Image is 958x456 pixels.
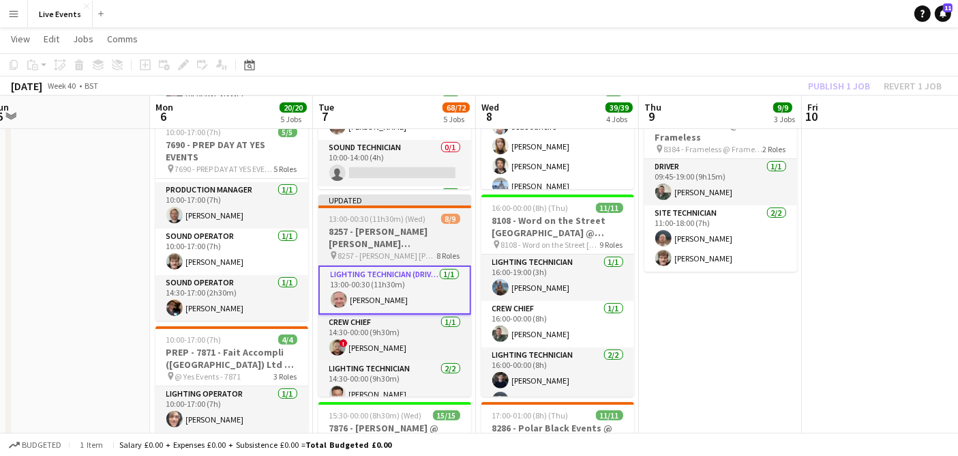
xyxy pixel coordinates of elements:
[318,140,471,186] app-card-role: Sound Technician0/110:00-14:00 (4h)
[68,30,99,48] a: Jobs
[280,102,307,113] span: 20/20
[481,255,634,301] app-card-role: Lighting Technician1/116:00-19:00 (3h)[PERSON_NAME]
[596,203,623,213] span: 11/11
[44,33,59,45] span: Edit
[318,315,471,361] app-card-role: Crew Chief1/114:30-00:00 (9h30m)![PERSON_NAME]
[481,195,634,397] app-job-card: 16:00-00:00 (8h) (Thu)11/118108 - Word on the Street [GEOGRAPHIC_DATA] @ Banqueting House 8108 - ...
[481,422,634,446] h3: 8286 - Polar Black Events @ Frameless
[278,127,297,137] span: 5/5
[606,114,632,124] div: 4 Jobs
[340,339,348,347] span: !
[155,386,308,433] app-card-role: Lighting Operator1/110:00-17:00 (7h)[PERSON_NAME]
[443,114,469,124] div: 5 Jobs
[481,301,634,347] app-card-role: Crew Chief1/116:00-00:00 (8h)[PERSON_NAME]
[644,99,797,272] app-job-card: 09:45-19:00 (9h15m)3/38384 - Frameless @ Frameless 8384 - Frameless @ Frameless2 RolesDriver1/109...
[479,109,499,124] span: 8
[605,102,633,113] span: 39/39
[443,102,470,113] span: 68/72
[318,195,471,205] div: Updated
[644,205,797,272] app-card-role: Site Technician2/211:00-18:00 (7h)[PERSON_NAME][PERSON_NAME]
[155,119,308,321] app-job-card: 10:00-17:00 (7h)5/57690 - PREP DAY AT YES EVENTS 7690 - PREP DAY AT YES EVENTS5 Roles[PERSON_NAME...
[600,240,623,250] span: 9 Roles
[338,251,437,261] span: 8257 - [PERSON_NAME] [PERSON_NAME] International @ [GEOGRAPHIC_DATA]
[492,203,569,213] span: 16:00-00:00 (8h) (Thu)
[155,101,173,113] span: Mon
[175,371,241,382] span: @ Yes Events - 7871
[274,164,297,174] span: 5 Roles
[7,438,63,453] button: Budgeted
[318,101,334,113] span: Tue
[644,119,797,143] h3: 8384 - Frameless @ Frameless
[644,101,661,113] span: Thu
[119,440,391,450] div: Salary £0.00 + Expenses £0.00 + Subsistence £0.00 =
[774,114,795,124] div: 3 Jobs
[73,33,93,45] span: Jobs
[318,195,471,397] app-job-card: Updated13:00-00:30 (11h30m) (Wed)8/98257 - [PERSON_NAME] [PERSON_NAME] International @ [GEOGRAPHI...
[75,440,108,450] span: 1 item
[153,109,173,124] span: 6
[274,371,297,382] span: 3 Roles
[664,144,763,154] span: 8384 - Frameless @ Frameless
[45,81,79,91] span: Week 40
[166,334,222,345] span: 10:00-17:00 (7h)
[11,79,42,93] div: [DATE]
[644,159,797,205] app-card-role: Driver1/109:45-19:00 (9h15m)[PERSON_NAME]
[107,33,138,45] span: Comms
[155,182,308,229] app-card-role: Production Manager1/110:00-17:00 (7h)[PERSON_NAME]
[318,186,471,233] app-card-role: TPM1/1
[329,214,426,224] span: 13:00-00:30 (11h30m) (Wed)
[441,214,460,224] span: 8/9
[305,440,391,450] span: Total Budgeted £0.00
[481,101,499,113] span: Wed
[11,33,30,45] span: View
[642,109,661,124] span: 9
[318,361,471,427] app-card-role: Lighting Technician2/214:30-00:00 (9h30m)[PERSON_NAME]
[935,5,951,22] a: 11
[22,440,61,450] span: Budgeted
[280,114,306,124] div: 5 Jobs
[38,30,65,48] a: Edit
[492,410,569,421] span: 17:00-01:00 (8h) (Thu)
[155,229,308,275] app-card-role: Sound Operator1/110:00-17:00 (7h)[PERSON_NAME]
[805,109,818,124] span: 10
[437,251,460,261] span: 8 Roles
[481,94,634,199] app-card-role: Lighting Technician4/410:00-23:00 (13h)Joao Janeiro[PERSON_NAME][PERSON_NAME][PERSON_NAME]
[318,225,471,250] h3: 8257 - [PERSON_NAME] [PERSON_NAME] International @ [GEOGRAPHIC_DATA]
[433,410,460,421] span: 15/15
[596,410,623,421] span: 11/11
[102,30,143,48] a: Comms
[329,410,422,421] span: 15:30-00:00 (8h30m) (Wed)
[773,102,792,113] span: 9/9
[85,81,98,91] div: BST
[316,109,334,124] span: 7
[943,3,953,12] span: 11
[166,127,222,137] span: 10:00-17:00 (7h)
[278,334,297,345] span: 4/4
[318,266,471,315] app-card-role: Lighting Technician (Driver)1/113:00-00:30 (11h30m)[PERSON_NAME]
[763,144,786,154] span: 2 Roles
[155,139,308,163] h3: 7690 - PREP DAY AT YES EVENTS
[318,422,471,446] h3: 7876 - [PERSON_NAME] @ [GEOGRAPHIC_DATA]
[501,240,600,250] span: 8108 - Word on the Street [GEOGRAPHIC_DATA] @ Banqueting House
[481,347,634,414] app-card-role: Lighting Technician2/216:00-00:00 (8h)[PERSON_NAME][PERSON_NAME]
[155,275,308,322] app-card-role: Sound Operator1/114:30-17:00 (2h30m)[PERSON_NAME]
[481,214,634,239] h3: 8108 - Word on the Street [GEOGRAPHIC_DATA] @ Banqueting House
[28,1,93,27] button: Live Events
[155,346,308,371] h3: PREP - 7871 - Fait Accompli ([GEOGRAPHIC_DATA]) Ltd @ YES Events
[807,101,818,113] span: Fri
[5,30,35,48] a: View
[175,164,274,174] span: 7690 - PREP DAY AT YES EVENTS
